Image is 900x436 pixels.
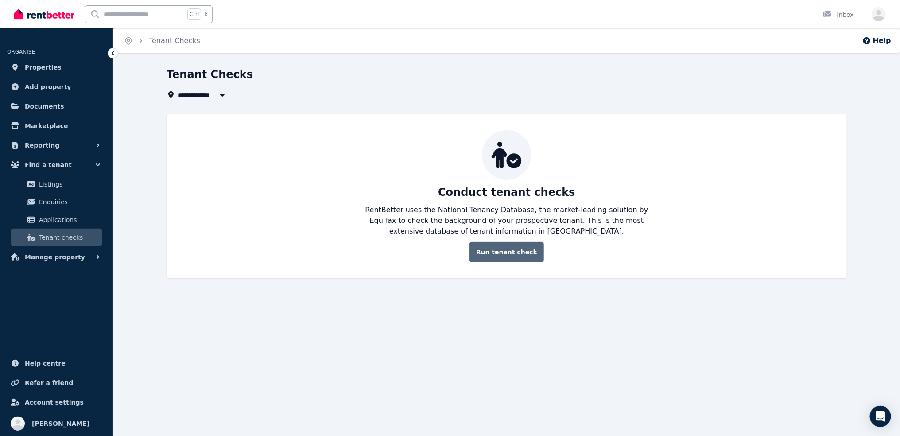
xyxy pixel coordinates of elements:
[11,211,102,229] a: Applications
[25,101,64,112] span: Documents
[862,35,891,46] button: Help
[39,197,99,207] span: Enquiries
[25,358,66,369] span: Help centre
[32,418,89,429] span: [PERSON_NAME]
[438,185,575,199] p: Conduct tenant checks
[7,393,106,411] a: Account settings
[25,121,68,131] span: Marketplace
[113,28,211,53] nav: Breadcrumb
[39,214,99,225] span: Applications
[25,397,84,408] span: Account settings
[7,156,106,174] button: Find a tenant
[7,117,106,135] a: Marketplace
[39,232,99,243] span: Tenant checks
[358,205,656,237] p: RentBetter uses the National Tenancy Database, the market-leading solution by Equifax to check th...
[149,36,200,45] a: Tenant Checks
[7,97,106,115] a: Documents
[7,78,106,96] a: Add property
[25,140,59,151] span: Reporting
[7,354,106,372] a: Help centre
[870,406,891,427] div: Open Intercom Messenger
[205,11,208,18] span: k
[11,193,102,211] a: Enquiries
[11,229,102,246] a: Tenant checks
[39,179,99,190] span: Listings
[25,160,72,170] span: Find a tenant
[14,8,74,21] img: RentBetter
[7,136,106,154] button: Reporting
[25,252,85,262] span: Manage property
[11,175,102,193] a: Listings
[7,58,106,76] a: Properties
[25,62,62,73] span: Properties
[167,67,253,82] h1: Tenant Checks
[469,242,544,262] a: Run tenant check
[25,378,73,388] span: Refer a friend
[7,49,35,55] span: ORGANISE
[187,8,201,20] span: Ctrl
[7,374,106,392] a: Refer a friend
[25,82,71,92] span: Add property
[7,248,106,266] button: Manage property
[823,10,854,19] div: Inbox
